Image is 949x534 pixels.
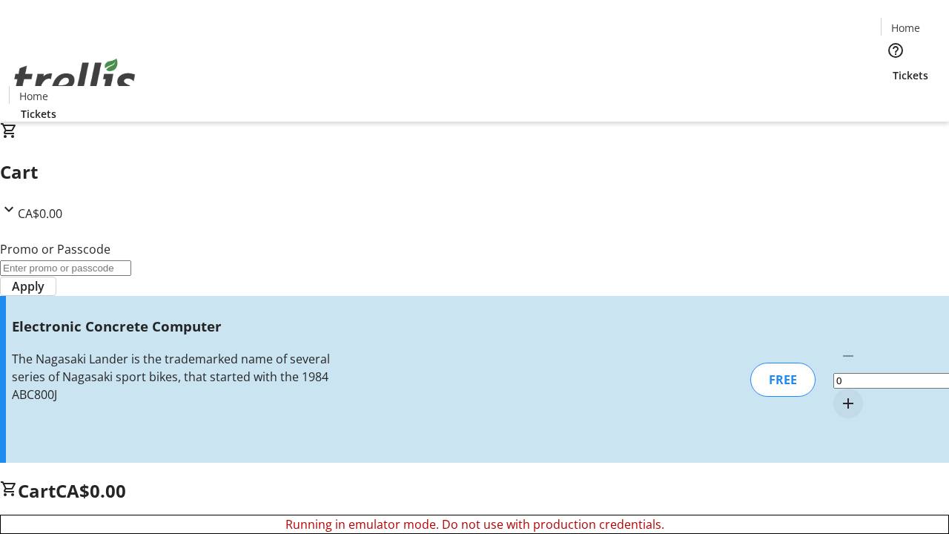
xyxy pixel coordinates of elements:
[881,67,940,83] a: Tickets
[56,478,126,503] span: CA$0.00
[893,67,928,83] span: Tickets
[12,350,336,403] div: The Nagasaki Lander is the trademarked name of several series of Nagasaki sport bikes, that start...
[19,88,48,104] span: Home
[10,88,57,104] a: Home
[882,20,929,36] a: Home
[833,389,863,418] button: Increment by one
[9,106,68,122] a: Tickets
[881,36,910,65] button: Help
[9,42,141,116] img: Orient E2E Organization jKPHEeecjC's Logo
[750,363,816,397] div: FREE
[21,106,56,122] span: Tickets
[891,20,920,36] span: Home
[12,316,336,337] h3: Electronic Concrete Computer
[881,83,910,113] button: Cart
[12,277,44,295] span: Apply
[18,205,62,222] span: CA$0.00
